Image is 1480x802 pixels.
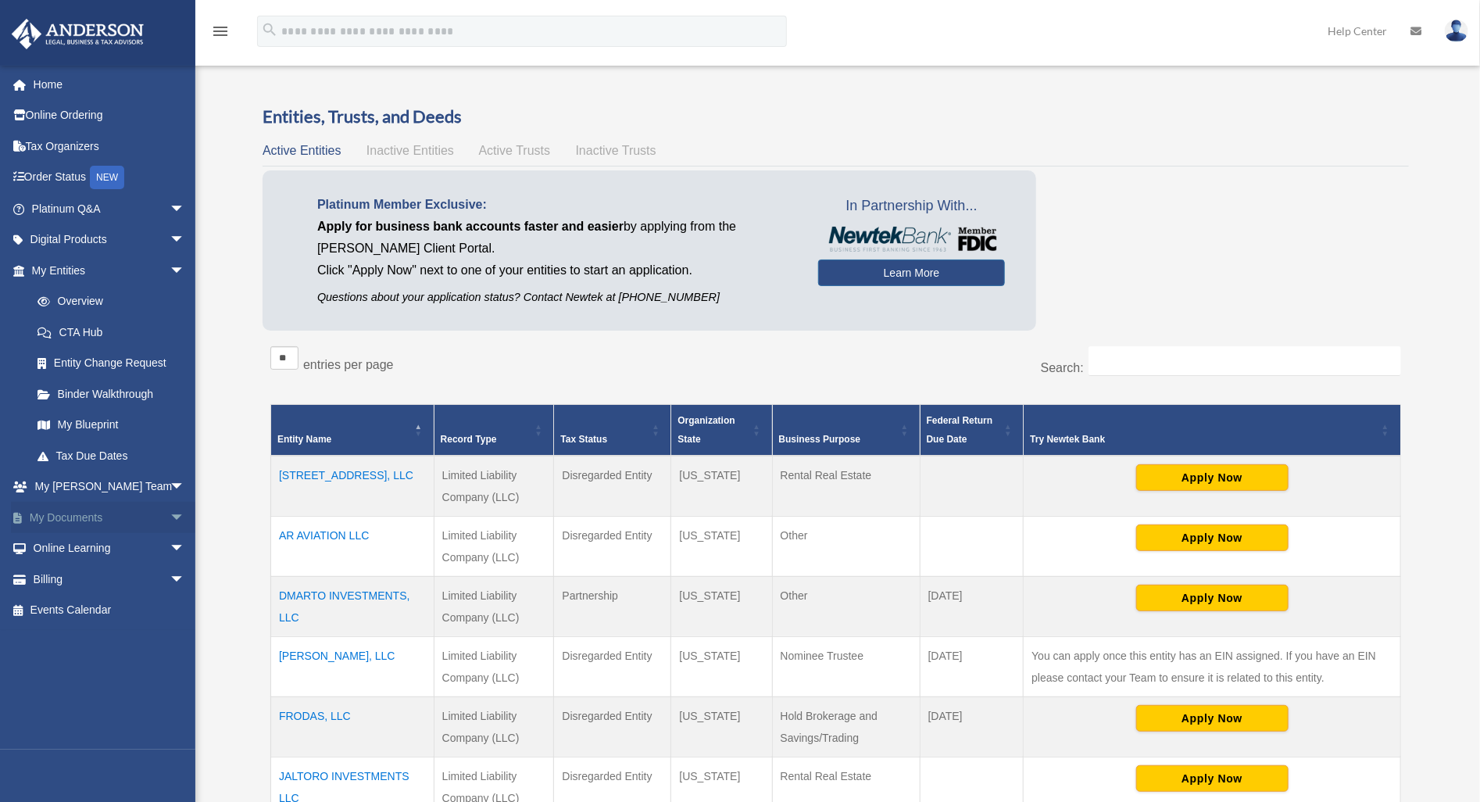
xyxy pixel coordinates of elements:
[920,636,1024,696] td: [DATE]
[826,227,997,252] img: NewtekBankLogoSM.png
[441,434,497,445] span: Record Type
[554,636,671,696] td: Disregarded Entity
[554,456,671,517] td: Disregarded Entity
[920,576,1024,636] td: [DATE]
[11,255,201,286] a: My Entitiesarrow_drop_down
[920,696,1024,757] td: [DATE]
[772,456,920,517] td: Rental Real Estate
[554,404,671,456] th: Tax Status: Activate to sort
[1024,404,1401,456] th: Try Newtek Bank : Activate to sort
[772,696,920,757] td: Hold Brokerage and Savings/Trading
[671,456,772,517] td: [US_STATE]
[211,22,230,41] i: menu
[772,636,920,696] td: Nominee Trustee
[560,434,607,445] span: Tax Status
[671,636,772,696] td: [US_STATE]
[1136,525,1289,551] button: Apply Now
[170,224,201,256] span: arrow_drop_down
[434,636,554,696] td: Limited Liability Company (LLC)
[271,516,434,576] td: AR AVIATION LLC
[22,410,201,441] a: My Blueprint
[277,434,331,445] span: Entity Name
[271,404,434,456] th: Entity Name: Activate to invert sorting
[11,502,209,533] a: My Documentsarrow_drop_down
[779,434,861,445] span: Business Purpose
[22,378,201,410] a: Binder Walkthrough
[170,533,201,565] span: arrow_drop_down
[927,415,993,445] span: Federal Return Due Date
[317,288,795,307] p: Questions about your application status? Contact Newtek at [PHONE_NUMBER]
[479,144,551,157] span: Active Trusts
[22,348,201,379] a: Entity Change Request
[1041,361,1084,374] label: Search:
[90,166,124,189] div: NEW
[576,144,656,157] span: Inactive Trusts
[317,220,624,233] span: Apply for business bank accounts faster and easier
[11,533,209,564] a: Online Learningarrow_drop_down
[11,131,209,162] a: Tax Organizers
[271,456,434,517] td: [STREET_ADDRESS], LLC
[920,404,1024,456] th: Federal Return Due Date: Activate to sort
[170,471,201,503] span: arrow_drop_down
[11,224,209,256] a: Digital Productsarrow_drop_down
[22,440,201,471] a: Tax Due Dates
[170,193,201,225] span: arrow_drop_down
[1136,765,1289,792] button: Apply Now
[1136,705,1289,732] button: Apply Now
[671,404,772,456] th: Organization State: Activate to sort
[11,471,209,503] a: My [PERSON_NAME] Teamarrow_drop_down
[554,516,671,576] td: Disregarded Entity
[263,144,341,157] span: Active Entities
[11,69,209,100] a: Home
[11,595,209,626] a: Events Calendar
[11,564,209,595] a: Billingarrow_drop_down
[1136,464,1289,491] button: Apply Now
[554,696,671,757] td: Disregarded Entity
[434,576,554,636] td: Limited Liability Company (LLC)
[671,576,772,636] td: [US_STATE]
[1136,585,1289,611] button: Apply Now
[22,317,201,348] a: CTA Hub
[261,21,278,38] i: search
[11,100,209,131] a: Online Ordering
[271,696,434,757] td: FRODAS, LLC
[554,576,671,636] td: Partnership
[818,194,1005,219] span: In Partnership With...
[434,456,554,517] td: Limited Liability Company (LLC)
[11,193,209,224] a: Platinum Q&Aarrow_drop_down
[434,404,554,456] th: Record Type: Activate to sort
[772,404,920,456] th: Business Purpose: Activate to sort
[1445,20,1468,42] img: User Pic
[772,516,920,576] td: Other
[7,19,148,49] img: Anderson Advisors Platinum Portal
[671,696,772,757] td: [US_STATE]
[271,576,434,636] td: DMARTO INVESTMENTS, LLC
[1024,636,1401,696] td: You can apply once this entity has an EIN assigned. If you have an EIN please contact your Team t...
[772,576,920,636] td: Other
[170,502,201,534] span: arrow_drop_down
[263,105,1409,129] h3: Entities, Trusts, and Deeds
[211,27,230,41] a: menu
[317,260,795,281] p: Click "Apply Now" next to one of your entities to start an application.
[22,286,193,317] a: Overview
[317,216,795,260] p: by applying from the [PERSON_NAME] Client Portal.
[434,696,554,757] td: Limited Liability Company (LLC)
[818,260,1005,286] a: Learn More
[11,162,209,194] a: Order StatusNEW
[170,255,201,287] span: arrow_drop_down
[303,358,394,371] label: entries per page
[434,516,554,576] td: Limited Liability Company (LLC)
[271,636,434,696] td: [PERSON_NAME], LLC
[1030,430,1377,449] div: Try Newtek Bank
[677,415,735,445] span: Organization State
[317,194,795,216] p: Platinum Member Exclusive:
[671,516,772,576] td: [US_STATE]
[170,564,201,596] span: arrow_drop_down
[366,144,454,157] span: Inactive Entities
